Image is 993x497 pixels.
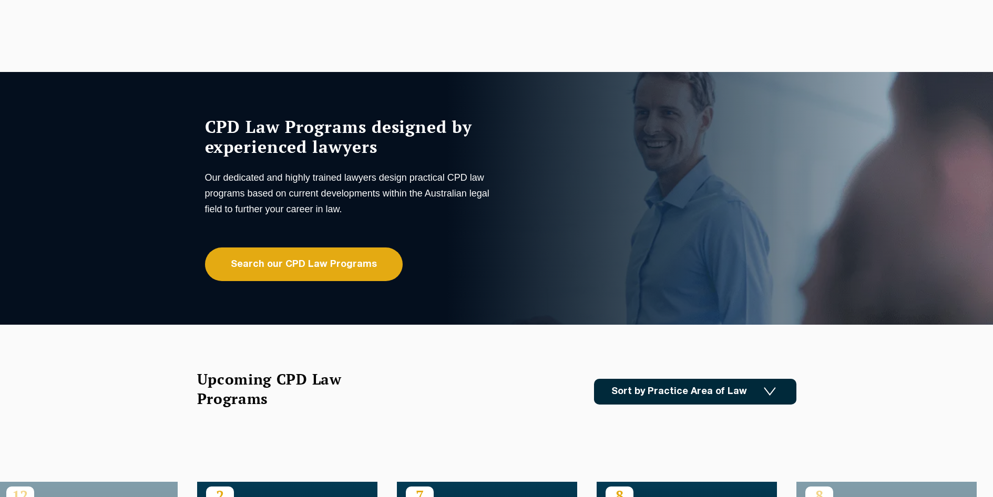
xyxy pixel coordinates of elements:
[205,117,494,157] h1: CPD Law Programs designed by experienced lawyers
[764,387,776,396] img: Icon
[205,247,403,281] a: Search our CPD Law Programs
[205,170,494,217] p: Our dedicated and highly trained lawyers design practical CPD law programs based on current devel...
[594,379,796,405] a: Sort by Practice Area of Law
[197,369,368,408] h2: Upcoming CPD Law Programs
